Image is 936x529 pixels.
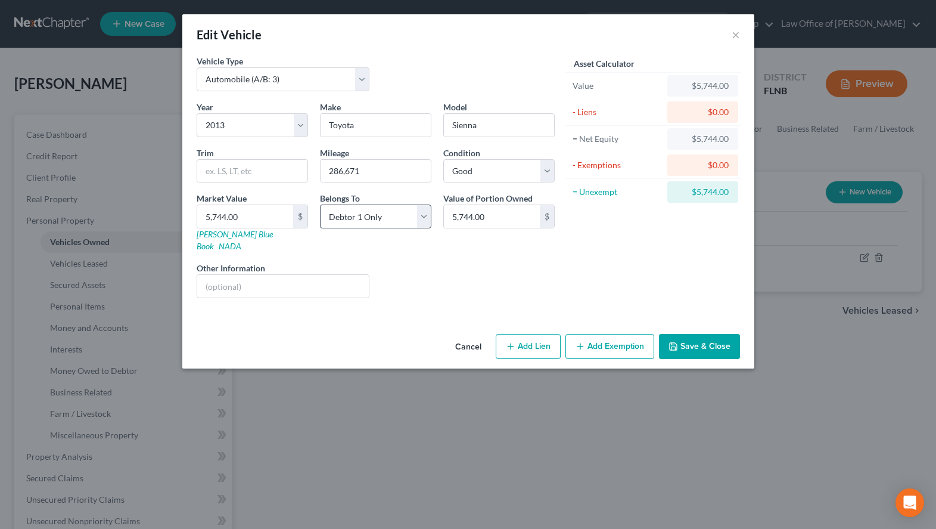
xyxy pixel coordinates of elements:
label: Model [443,101,467,113]
label: Market Value [197,192,247,205]
input: ex. LS, LT, etc [197,160,307,182]
label: Value of Portion Owned [443,192,533,205]
div: = Net Equity [573,133,663,145]
button: Save & Close [659,334,740,359]
div: Value [573,80,663,92]
input: ex. Altima [444,114,554,137]
span: Make [320,102,341,112]
label: Year [197,101,213,113]
label: Trim [197,147,214,159]
a: [PERSON_NAME] Blue Book [197,229,273,251]
div: $5,744.00 [677,186,729,198]
div: - Exemptions [573,159,663,171]
label: Condition [443,147,480,159]
a: NADA [219,241,241,251]
div: = Unexempt [573,186,663,198]
input: 0.00 [444,205,540,228]
input: ex. Nissan [321,114,431,137]
label: Vehicle Type [197,55,243,67]
input: (optional) [197,275,369,298]
button: × [732,27,740,42]
div: $5,744.00 [677,133,729,145]
label: Mileage [320,147,349,159]
label: Other Information [197,262,265,274]
input: -- [321,160,431,182]
div: Open Intercom Messenger [895,488,924,517]
div: $5,744.00 [677,80,729,92]
button: Add Exemption [565,334,654,359]
div: Edit Vehicle [197,26,262,43]
span: Belongs To [320,193,360,203]
div: $ [540,205,554,228]
div: - Liens [573,106,663,118]
div: $0.00 [677,106,729,118]
button: Cancel [446,335,491,359]
label: Asset Calculator [574,57,635,70]
input: 0.00 [197,205,293,228]
button: Add Lien [496,334,561,359]
div: $ [293,205,307,228]
div: $0.00 [677,159,729,171]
